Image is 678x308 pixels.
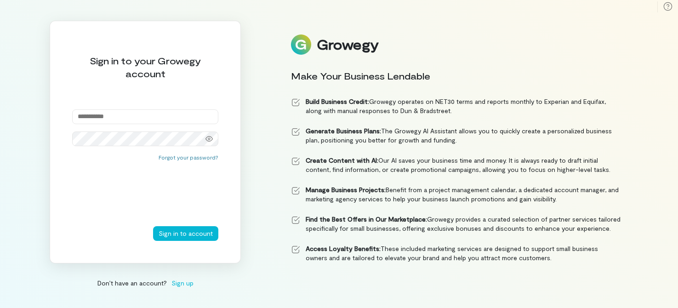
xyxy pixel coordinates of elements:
button: Sign in to account [153,226,218,241]
img: Logo [291,34,311,55]
div: Sign in to your Growegy account [72,54,218,80]
button: Forgot your password? [159,154,218,161]
strong: Manage Business Projects: [306,186,386,194]
li: These included marketing services are designed to support small business owners and are tailored ... [291,244,621,262]
strong: Generate Business Plans: [306,127,381,135]
div: Make Your Business Lendable [291,69,621,82]
li: Benefit from a project management calendar, a dedicated account manager, and marketing agency ser... [291,185,621,204]
div: Don’t have an account? [50,278,241,288]
div: Growegy [317,37,378,52]
strong: Create Content with AI: [306,156,378,164]
li: Our AI saves your business time and money. It is always ready to draft initial content, find info... [291,156,621,174]
li: The Growegy AI Assistant allows you to quickly create a personalized business plan, positioning y... [291,126,621,145]
li: Growegy operates on NET30 terms and reports monthly to Experian and Equifax, along with manual re... [291,97,621,115]
strong: Build Business Credit: [306,97,369,105]
strong: Access Loyalty Benefits: [306,245,381,252]
span: Sign up [171,278,194,288]
li: Growegy provides a curated selection of partner services tailored specifically for small business... [291,215,621,233]
strong: Find the Best Offers in Our Marketplace: [306,215,427,223]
